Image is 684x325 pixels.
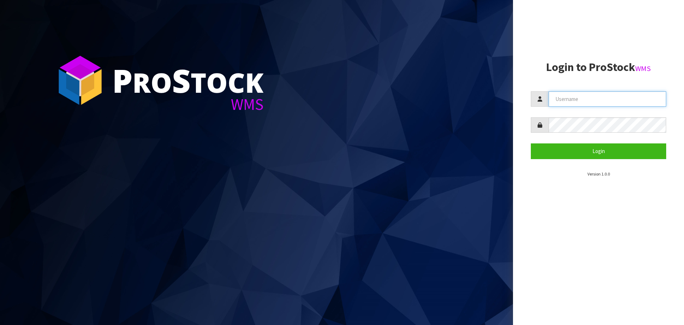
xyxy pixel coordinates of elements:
small: Version 1.0.0 [587,171,610,177]
input: Username [549,91,666,107]
span: P [112,59,133,102]
h2: Login to ProStock [531,61,666,73]
div: WMS [112,96,264,112]
div: ro tock [112,64,264,96]
button: Login [531,143,666,159]
small: WMS [635,64,651,73]
span: S [172,59,191,102]
img: ProStock Cube [53,54,107,107]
